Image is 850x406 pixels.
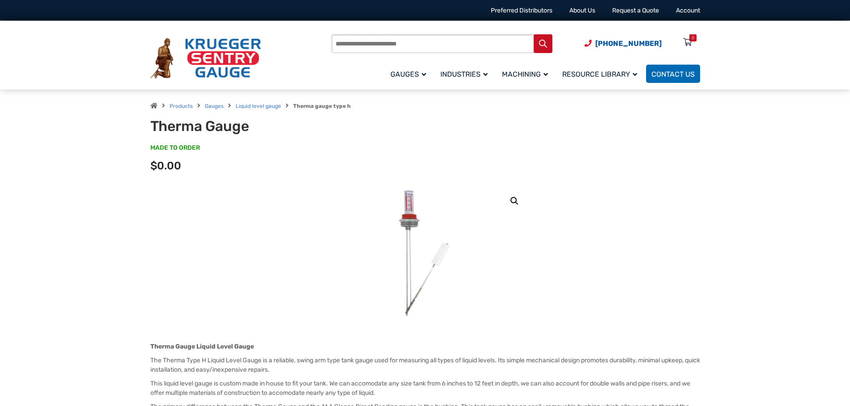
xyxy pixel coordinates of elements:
span: Contact Us [651,70,695,78]
a: Preferred Distributors [491,7,552,14]
p: This liquid level gauge is custom made in house to fit your tank. We can accomodate any size tank... [150,379,700,398]
a: Resource Library [557,63,646,84]
span: Machining [502,70,548,78]
p: The Therma Type H Liquid Level Gauge is a reliable, swing arm type tank gauge used for measuring ... [150,356,700,374]
strong: Therma Gauge Liquid Level Gauge [150,343,254,350]
a: Gauges [385,63,435,84]
a: Request a Quote [612,7,659,14]
a: Industries [435,63,497,84]
a: Gauges [205,103,224,109]
h1: Therma Gauge [150,118,370,135]
span: Resource Library [562,70,637,78]
a: Products [170,103,193,109]
strong: Therma gauge type h [293,103,351,109]
a: Phone Number (920) 434-8860 [585,38,662,49]
a: View full-screen image gallery [506,193,522,209]
a: Machining [497,63,557,84]
a: Liquid level gauge [236,103,281,109]
img: Krueger Sentry Gauge [150,38,261,79]
span: Industries [440,70,488,78]
div: 0 [692,34,694,41]
span: MADE TO ORDER [150,144,200,152]
span: Gauges [390,70,426,78]
span: [PHONE_NUMBER] [595,39,662,48]
span: $0.00 [150,160,181,172]
a: About Us [569,7,595,14]
a: Account [676,7,700,14]
a: Contact Us [646,65,700,83]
